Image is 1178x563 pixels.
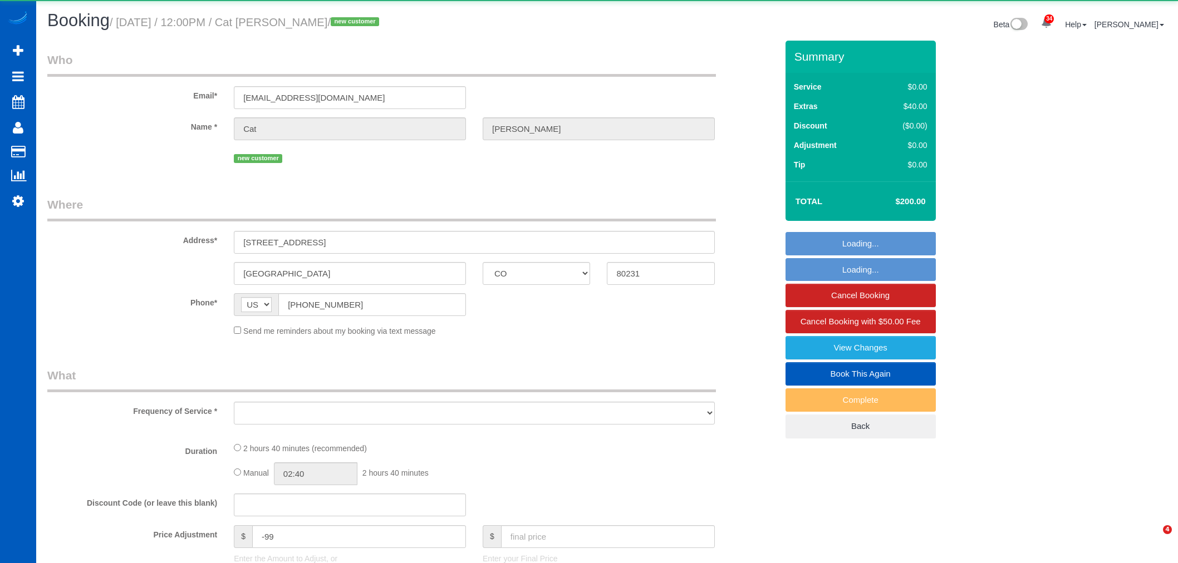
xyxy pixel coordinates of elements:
[786,362,936,386] a: Book This Again
[327,16,382,28] span: /
[801,317,921,326] span: Cancel Booking with $50.00 Fee
[794,140,837,151] label: Adjustment
[7,11,29,27] img: Automaid Logo
[862,197,925,206] h4: $200.00
[234,525,252,548] span: $
[234,154,282,163] span: new customer
[880,101,927,112] div: $40.00
[483,525,501,548] span: $
[243,468,269,477] span: Manual
[234,86,466,109] input: Email*
[47,52,716,77] legend: Who
[1163,525,1172,534] span: 4
[880,140,927,151] div: $0.00
[39,86,225,101] label: Email*
[39,402,225,417] label: Frequency of Service *
[47,367,716,392] legend: What
[47,196,716,221] legend: Where
[794,50,930,63] h3: Summary
[110,16,382,28] small: / [DATE] / 12:00PM / Cat [PERSON_NAME]
[243,327,436,335] span: Send me reminders about my booking via text message
[39,442,225,457] label: Duration
[234,117,466,140] input: First Name*
[794,101,818,112] label: Extras
[1140,525,1167,552] iframe: Intercom live chat
[1094,20,1164,29] a: [PERSON_NAME]
[880,81,927,92] div: $0.00
[39,525,225,540] label: Price Adjustment
[794,81,822,92] label: Service
[1044,14,1054,23] span: 34
[1009,18,1028,32] img: New interface
[794,159,806,170] label: Tip
[794,120,827,131] label: Discount
[362,468,429,477] span: 2 hours 40 minutes
[331,17,379,26] span: new customer
[880,159,927,170] div: $0.00
[39,231,225,246] label: Address*
[234,262,466,285] input: City*
[786,310,936,333] a: Cancel Booking with $50.00 Fee
[786,284,936,307] a: Cancel Booking
[501,525,715,548] input: final price
[1035,11,1057,36] a: 34
[994,20,1028,29] a: Beta
[796,196,823,206] strong: Total
[47,11,110,30] span: Booking
[786,414,936,438] a: Back
[243,444,367,453] span: 2 hours 40 minutes (recommended)
[39,493,225,508] label: Discount Code (or leave this blank)
[278,293,466,316] input: Phone*
[39,293,225,308] label: Phone*
[483,117,715,140] input: Last Name*
[880,120,927,131] div: ($0.00)
[786,336,936,359] a: View Changes
[39,117,225,132] label: Name *
[1065,20,1087,29] a: Help
[607,262,714,285] input: Zip Code*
